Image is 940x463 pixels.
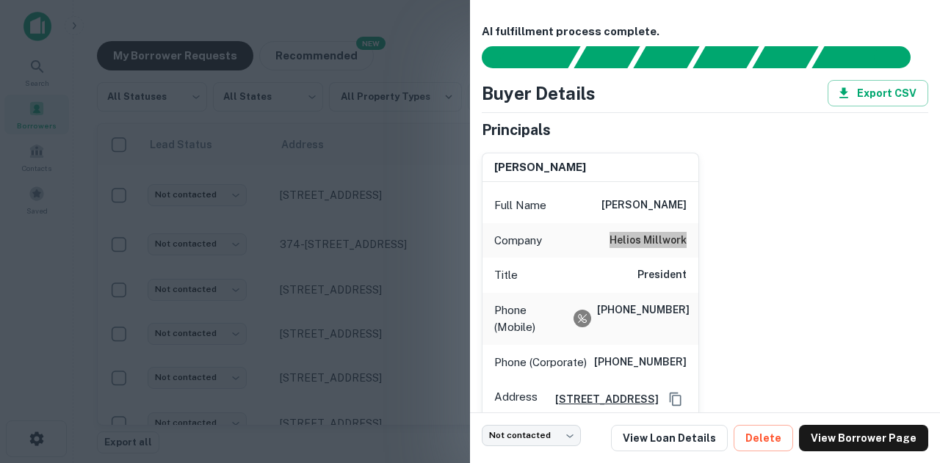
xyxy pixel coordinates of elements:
iframe: Chat Widget [867,346,940,416]
a: [STREET_ADDRESS] [543,391,659,407]
p: Title [494,266,518,284]
div: Your request is received and processing... [574,46,640,68]
h4: Buyer Details [482,80,596,106]
h5: Principals [482,119,551,141]
h6: helios millwork [610,232,687,249]
h6: AI fulfillment process complete. [482,23,928,40]
p: Company [494,232,542,249]
div: Requests to not be contacted at this number [574,310,591,327]
h6: [PHONE_NUMBER] [594,354,687,371]
h6: President [637,266,687,284]
p: Phone (Corporate) [494,354,587,371]
p: Phone (Mobile) [494,302,568,336]
div: Sending borrower request to AI... [464,46,574,68]
a: View Borrower Page [799,425,928,451]
p: Address [494,388,538,410]
div: Principals found, still searching for contact information. This may take time... [752,46,818,68]
div: Not contacted [482,425,581,446]
button: Copy Address [665,388,687,410]
h6: [PHONE_NUMBER] [597,302,687,336]
a: View Loan Details [611,425,728,451]
p: Full Name [494,197,546,214]
div: Principals found, AI now looking for contact information... [693,46,759,68]
button: Export CSV [828,80,928,106]
div: Documents found, AI parsing details... [633,46,699,68]
button: Delete [734,425,793,451]
div: AI fulfillment process complete. [812,46,928,68]
h6: [PERSON_NAME] [601,197,687,214]
h6: [PERSON_NAME] [494,159,586,176]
